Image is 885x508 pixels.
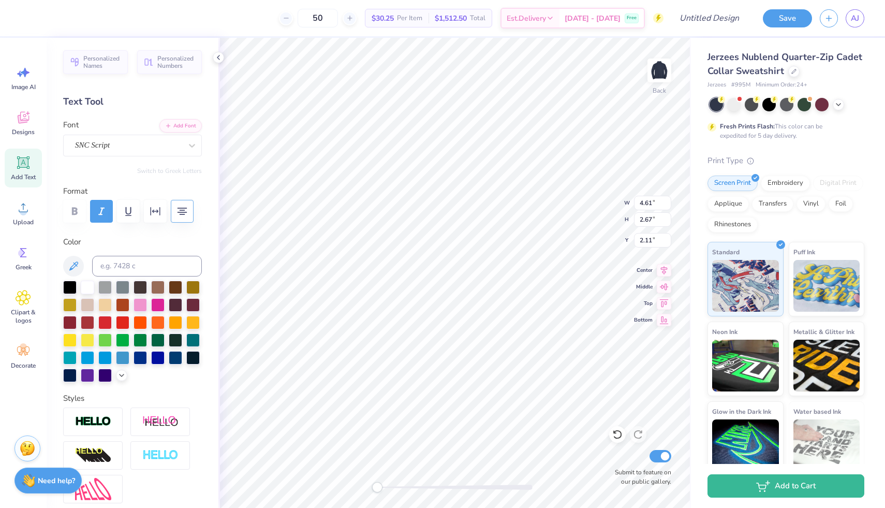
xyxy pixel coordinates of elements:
[761,176,810,191] div: Embroidery
[707,217,758,233] div: Rhinestones
[38,476,75,486] strong: Need help?
[63,119,79,131] label: Font
[75,447,111,464] img: 3D Illusion
[793,406,841,417] span: Water based Ink
[92,256,202,277] input: e.g. 7428 c
[75,416,111,428] img: Stroke
[731,81,750,90] span: # 995M
[298,9,338,27] input: – –
[846,9,864,27] a: AJ
[435,13,467,24] span: $1,512.50
[13,218,34,226] span: Upload
[793,419,860,471] img: Water based Ink
[793,260,860,312] img: Puff Ink
[707,155,864,167] div: Print Type
[712,406,771,417] span: Glow in the Dark Ink
[793,340,860,391] img: Metallic & Glitter Ink
[397,13,422,24] span: Per Item
[634,283,653,291] span: Middle
[649,60,670,81] img: Back
[712,246,740,257] span: Standard
[793,326,854,337] span: Metallic & Glitter Ink
[63,95,202,109] div: Text Tool
[707,51,862,77] span: Jerzees Nublend Quarter-Zip Cadet Collar Sweatshirt
[671,8,747,28] input: Untitled Design
[565,13,621,24] span: [DATE] - [DATE]
[11,173,36,181] span: Add Text
[63,50,128,74] button: Personalized Names
[634,266,653,274] span: Center
[63,236,202,248] label: Color
[797,196,825,212] div: Vinyl
[142,415,179,428] img: Shadow
[63,185,202,197] label: Format
[634,299,653,308] span: Top
[712,419,779,471] img: Glow in the Dark Ink
[470,13,485,24] span: Total
[707,176,758,191] div: Screen Print
[6,308,40,325] span: Clipart & logos
[707,474,864,498] button: Add to Cart
[793,246,815,257] span: Puff Ink
[653,86,666,95] div: Back
[720,122,847,140] div: This color can be expedited for 5 day delivery.
[372,13,394,24] span: $30.25
[720,122,775,130] strong: Fresh Prints Flash:
[137,167,202,175] button: Switch to Greek Letters
[752,196,793,212] div: Transfers
[712,326,738,337] span: Neon Ink
[12,128,35,136] span: Designs
[707,196,749,212] div: Applique
[707,81,726,90] span: Jerzees
[763,9,812,27] button: Save
[157,55,196,69] span: Personalized Numbers
[159,119,202,133] button: Add Font
[75,478,111,500] img: Free Distort
[829,196,853,212] div: Foil
[83,55,122,69] span: Personalized Names
[11,361,36,370] span: Decorate
[627,14,637,22] span: Free
[813,176,863,191] div: Digital Print
[11,83,36,91] span: Image AI
[16,263,32,271] span: Greek
[712,340,779,391] img: Neon Ink
[137,50,202,74] button: Personalized Numbers
[63,393,84,404] label: Styles
[142,449,179,461] img: Negative Space
[372,482,382,492] div: Accessibility label
[507,13,546,24] span: Est. Delivery
[851,12,859,24] span: AJ
[756,81,807,90] span: Minimum Order: 24 +
[609,468,671,486] label: Submit to feature on our public gallery.
[634,316,653,324] span: Bottom
[712,260,779,312] img: Standard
